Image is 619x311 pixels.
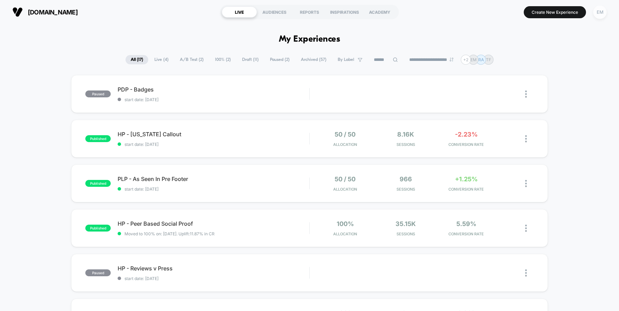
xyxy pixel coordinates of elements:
[149,55,174,64] span: Live ( 4 )
[85,90,111,97] span: paused
[362,7,397,18] div: ACADEMY
[118,186,309,192] span: start date: [DATE]
[377,142,434,147] span: Sessions
[524,6,586,18] button: Create New Experience
[438,187,495,192] span: CONVERSION RATE
[395,220,416,227] span: 35.15k
[337,220,354,227] span: 100%
[118,131,309,138] span: HP - [US_STATE] Callout
[470,57,477,62] p: EM
[292,7,327,18] div: REPORTS
[335,175,356,183] span: 50 / 50
[12,7,23,17] img: Visually logo
[28,9,78,16] span: [DOMAIN_NAME]
[455,131,478,138] span: -2.23%
[237,55,264,64] span: Draft ( 11 )
[525,90,527,98] img: close
[525,225,527,232] img: close
[478,57,484,62] p: RA
[210,55,236,64] span: 100% ( 2 )
[118,175,309,182] span: PLP - As Seen In Pre Footer
[296,55,332,64] span: Archived ( 57 )
[338,57,354,62] span: By Label
[118,220,309,227] span: HP - Peer Based Social Proof
[118,276,309,281] span: start date: [DATE]
[335,131,356,138] span: 50 / 50
[85,135,111,142] span: published
[400,175,412,183] span: 966
[175,55,209,64] span: A/B Test ( 2 )
[593,6,607,19] div: EM
[397,131,414,138] span: 8.16k
[525,269,527,277] img: close
[118,86,309,93] span: PDP - Badges
[222,7,257,18] div: LIVE
[333,142,357,147] span: Allocation
[486,57,491,62] p: TF
[438,142,495,147] span: CONVERSION RATE
[377,232,434,236] span: Sessions
[10,7,80,18] button: [DOMAIN_NAME]
[118,142,309,147] span: start date: [DATE]
[257,7,292,18] div: AUDIENCES
[525,180,527,187] img: close
[85,180,111,187] span: published
[333,232,357,236] span: Allocation
[591,5,609,19] button: EM
[85,225,111,232] span: published
[456,220,476,227] span: 5.59%
[449,57,454,62] img: end
[461,55,471,65] div: + 2
[455,175,478,183] span: +1.25%
[126,55,148,64] span: All ( 17 )
[438,232,495,236] span: CONVERSION RATE
[525,135,527,142] img: close
[85,269,111,276] span: paused
[279,34,340,44] h1: My Experiences
[124,231,215,236] span: Moved to 100% on: [DATE] . Uplift: 11.87% in CR
[327,7,362,18] div: INSPIRATIONS
[333,187,357,192] span: Allocation
[265,55,295,64] span: Paused ( 2 )
[118,97,309,102] span: start date: [DATE]
[118,265,309,272] span: HP - Reviews v Press
[377,187,434,192] span: Sessions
